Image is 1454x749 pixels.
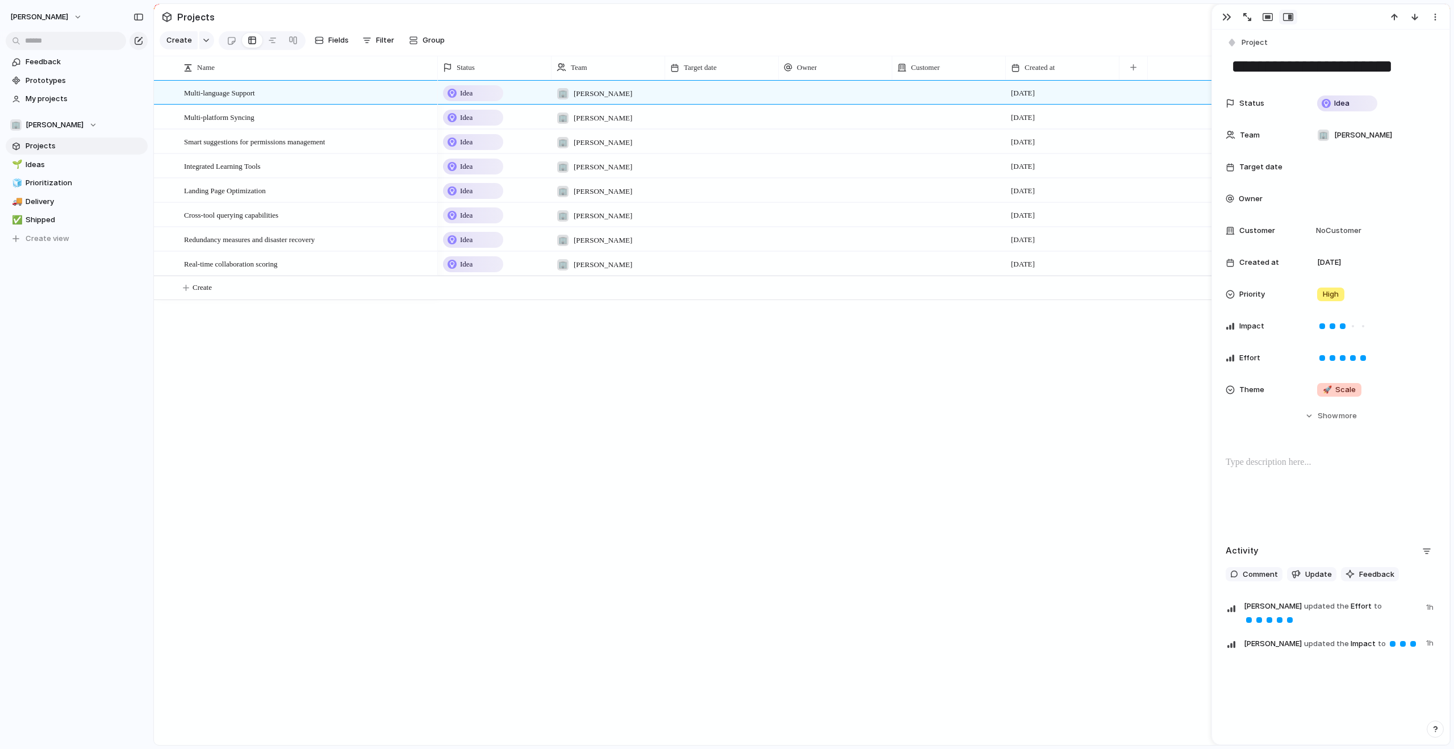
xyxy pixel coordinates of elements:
span: 1h [1426,600,1436,613]
span: Idea [460,234,473,245]
div: 🚚 [12,195,20,208]
span: 1h [1426,635,1436,649]
div: 🏢 [557,259,569,271]
span: Comment [1243,569,1278,580]
span: Idea [460,259,473,270]
button: Update [1287,567,1336,582]
span: [PERSON_NAME] [1244,638,1302,650]
div: 🏢 [10,119,22,131]
span: Update [1305,569,1332,580]
span: Idea [460,161,473,172]
span: Effort [1244,600,1419,626]
span: [DATE] [1011,161,1035,172]
a: My projects [6,90,148,107]
span: [DATE] [1011,210,1035,221]
button: 🧊 [10,177,22,189]
span: more [1339,410,1357,422]
div: 🏢 [557,137,569,148]
span: Delivery [26,196,144,207]
div: 🏢 [557,210,569,222]
span: My projects [26,93,144,105]
span: Effort [1239,352,1260,364]
span: Projects [26,140,144,152]
span: updated the [1304,638,1349,650]
div: 🏢 [1318,130,1329,141]
span: Customer [1239,225,1275,236]
span: [DATE] [1011,88,1035,99]
span: Idea [1334,98,1349,109]
span: [PERSON_NAME] [574,113,632,124]
span: Status [457,62,475,73]
span: updated the [1304,601,1349,612]
span: [PERSON_NAME] [1244,601,1302,612]
span: 🚀 [1323,385,1332,394]
span: [DATE] [1317,257,1341,268]
button: 🏢[PERSON_NAME] [6,116,148,134]
span: Customer [911,62,940,73]
button: Create view [6,230,148,247]
span: Smart suggestions for permissions management [184,135,325,148]
span: Priority [1239,289,1265,300]
div: 🌱 [12,158,20,171]
span: [PERSON_NAME] [574,235,632,246]
div: 🏢 [557,113,569,124]
div: ✅Shipped [6,211,148,228]
button: Group [403,31,450,49]
span: Target date [1239,161,1282,173]
span: Idea [460,210,473,221]
div: ✅ [12,214,20,227]
span: [DATE] [1011,259,1035,270]
div: 🏢 [557,186,569,197]
span: Status [1239,98,1264,109]
button: [PERSON_NAME] [5,8,88,26]
span: Theme [1239,384,1264,396]
span: Projects [175,7,217,27]
span: [DATE] [1011,234,1035,245]
button: Create [160,31,198,49]
button: ✅ [10,214,22,226]
span: [PERSON_NAME] [574,161,632,173]
span: Target date [684,62,717,73]
span: Impact [1244,635,1419,651]
button: Comment [1226,567,1282,582]
span: Feedback [26,56,144,68]
span: Fields [328,35,349,46]
span: High [1323,289,1339,300]
span: [PERSON_NAME] [574,88,632,99]
span: Idea [460,112,473,123]
span: Real-time collaboration scoring [184,257,278,270]
div: 🏢 [557,161,569,173]
span: Owner [797,62,817,73]
span: Name [197,62,215,73]
a: Feedback [6,53,148,70]
span: Create [166,35,192,46]
button: Filter [358,31,399,49]
button: Showmore [1226,406,1436,426]
span: [PERSON_NAME] [574,137,632,148]
a: Projects [6,138,148,155]
span: Idea [460,185,473,197]
span: Shipped [26,214,144,226]
span: Multi-platform Syncing [184,110,254,123]
span: [DATE] [1011,185,1035,197]
span: Landing Page Optimization [184,184,266,197]
span: No Customer [1313,225,1361,236]
span: Impact [1239,321,1264,332]
span: Cross-tool querying capabilities [184,208,278,221]
span: Idea [460,88,473,99]
h2: Activity [1226,544,1259,557]
span: [DATE] [1011,112,1035,123]
span: Create view [26,233,69,244]
span: Create [193,282,212,293]
span: Team [1240,130,1260,141]
span: Scale [1323,384,1356,396]
span: [PERSON_NAME] [26,119,83,131]
span: [PERSON_NAME] [10,11,68,23]
span: [PERSON_NAME] [574,259,632,271]
a: 🧊Prioritization [6,174,148,192]
a: 🌱Ideas [6,156,148,173]
span: Redundancy measures and disaster recovery [184,232,315,245]
a: Prototypes [6,72,148,89]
